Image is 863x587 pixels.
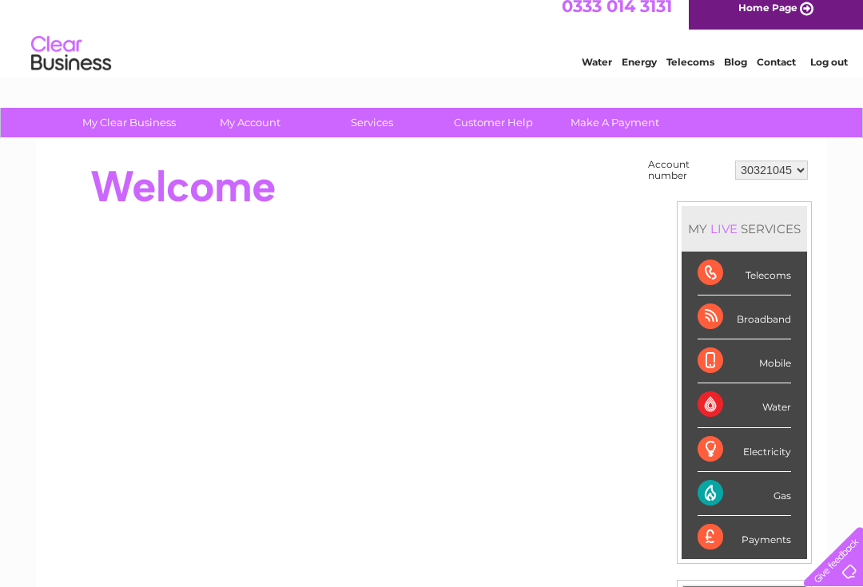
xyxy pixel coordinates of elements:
div: Broadband [698,295,791,339]
a: Log out [810,68,848,80]
div: Water [698,383,791,427]
a: Contact [757,68,796,80]
a: My Clear Business [63,108,195,137]
a: 0333 014 3131 [562,8,672,28]
div: Telecoms [698,252,791,295]
div: Payments [698,516,791,559]
a: Make A Payment [549,108,681,137]
a: My Account [185,108,316,137]
a: Blog [724,68,747,80]
a: Telecoms [666,68,714,80]
img: logo.png [30,42,112,90]
a: Customer Help [428,108,559,137]
div: LIVE [707,221,741,236]
a: Services [306,108,438,137]
div: Clear Business is a trading name of Verastar Limited (registered in [GEOGRAPHIC_DATA] No. 3667643... [55,9,810,77]
div: Electricity [698,428,791,472]
div: Mobile [698,339,791,383]
div: MY SERVICES [682,206,807,252]
td: Account number [644,155,731,185]
a: Water [582,68,612,80]
a: Energy [622,68,657,80]
div: Gas [698,472,791,516]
